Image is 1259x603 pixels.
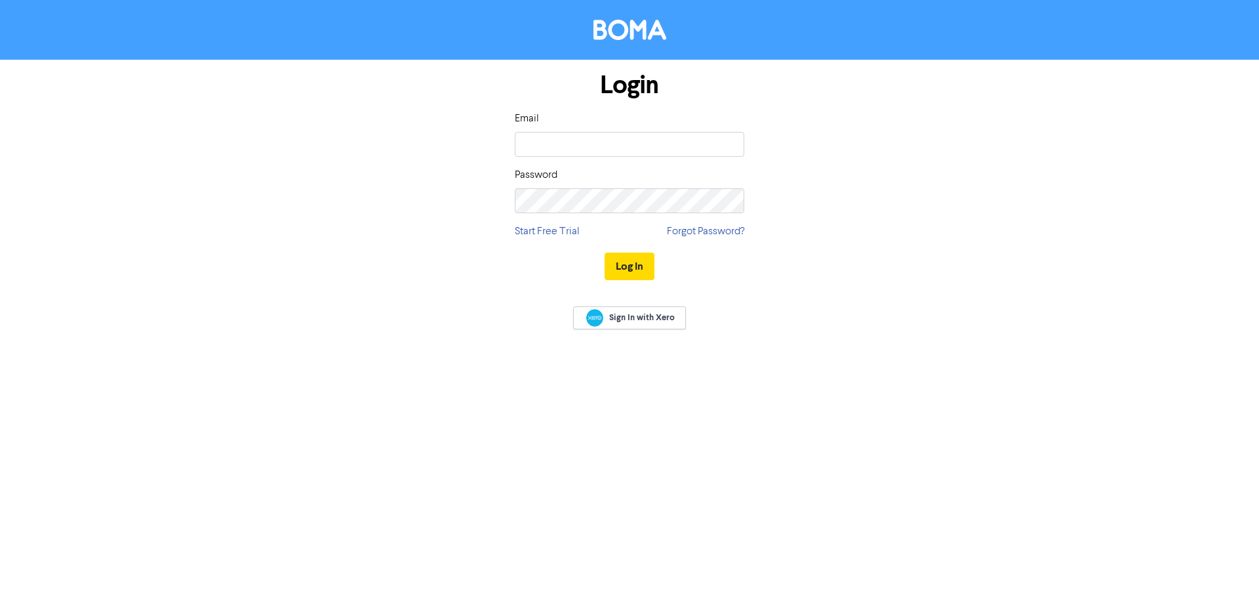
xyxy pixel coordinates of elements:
[515,111,539,127] label: Email
[605,253,654,280] button: Log In
[515,70,744,100] h1: Login
[515,224,580,239] a: Start Free Trial
[573,306,686,329] a: Sign In with Xero
[515,167,557,183] label: Password
[667,224,744,239] a: Forgot Password?
[593,20,666,40] img: BOMA Logo
[609,312,675,323] span: Sign In with Xero
[586,309,603,327] img: Xero logo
